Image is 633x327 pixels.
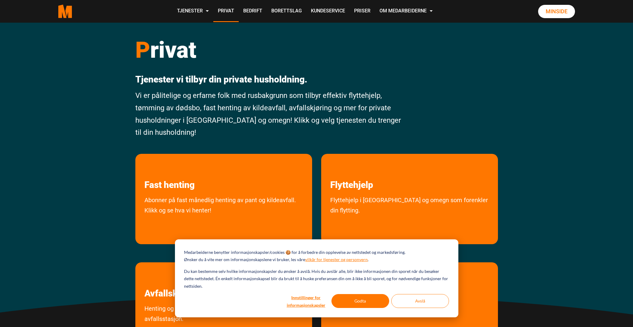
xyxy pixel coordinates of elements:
a: Kundeservice [306,1,350,22]
button: Innstillinger for informasjonskapsler [283,294,329,308]
a: les mer om Flyttehjelp [321,154,382,190]
a: Flyttehjelp i [GEOGRAPHIC_DATA] og omegn som forenkler din flytting. [321,195,498,241]
a: Abonner på fast månedlig avhenting av pant og kildeavfall. Klikk og se hva vi henter! [135,195,312,241]
button: Godta [331,294,389,308]
button: Avslå [391,294,449,308]
p: Vi er pålitelige og erfarne folk med rusbakgrunn som tilbyr effektiv flyttehjelp, tømming av døds... [135,89,405,139]
h1: rivat [135,36,405,63]
a: les mer om Fast henting [135,154,204,190]
div: Cookie banner [175,239,458,317]
p: Ønsker du å vite mer om informasjonskapslene vi bruker, les våre . [184,256,369,264]
a: Om Medarbeiderne [375,1,437,22]
p: Tjenester vi tilbyr din private husholdning. [135,74,405,85]
a: Privat [213,1,239,22]
p: Medarbeiderne benytter informasjonskapsler/cookies 🍪 for å forbedre din opplevelse av nettstedet ... [184,249,405,256]
a: les mer om Avfallskjøring [135,262,210,299]
a: Bedrift [239,1,267,22]
a: Borettslag [267,1,306,22]
a: Priser [350,1,375,22]
a: Minside [538,5,575,18]
p: Du kan bestemme selv hvilke informasjonskapsler du ønsker å avslå. Hvis du avslår alle, blir ikke... [184,268,449,290]
a: vilkår for tjenester og personvern [305,256,368,264]
span: P [135,37,150,63]
a: Tjenester [173,1,213,22]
